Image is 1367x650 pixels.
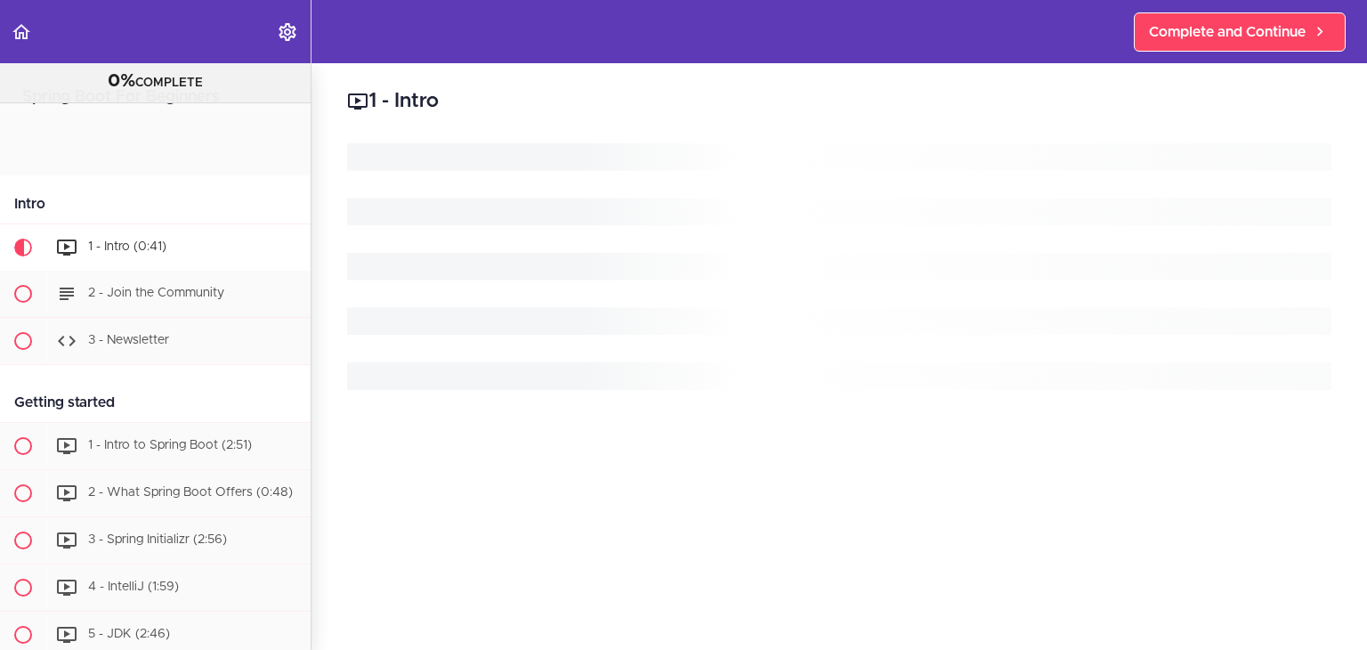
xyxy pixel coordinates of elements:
[108,72,135,90] span: 0%
[88,628,170,640] span: 5 - JDK (2:46)
[88,486,293,499] span: 2 - What Spring Boot Offers (0:48)
[347,143,1331,390] svg: Loading
[1149,21,1306,43] span: Complete and Continue
[1134,12,1346,52] a: Complete and Continue
[88,287,224,299] span: 2 - Join the Community
[88,533,227,546] span: 3 - Spring Initializr (2:56)
[11,21,32,43] svg: Back to course curriculum
[88,581,179,593] span: 4 - IntelliJ (1:59)
[277,21,298,43] svg: Settings Menu
[347,86,1331,117] h2: 1 - Intro
[88,334,169,346] span: 3 - Newsletter
[22,70,288,93] div: COMPLETE
[88,439,252,451] span: 1 - Intro to Spring Boot (2:51)
[88,240,166,253] span: 1 - Intro (0:41)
